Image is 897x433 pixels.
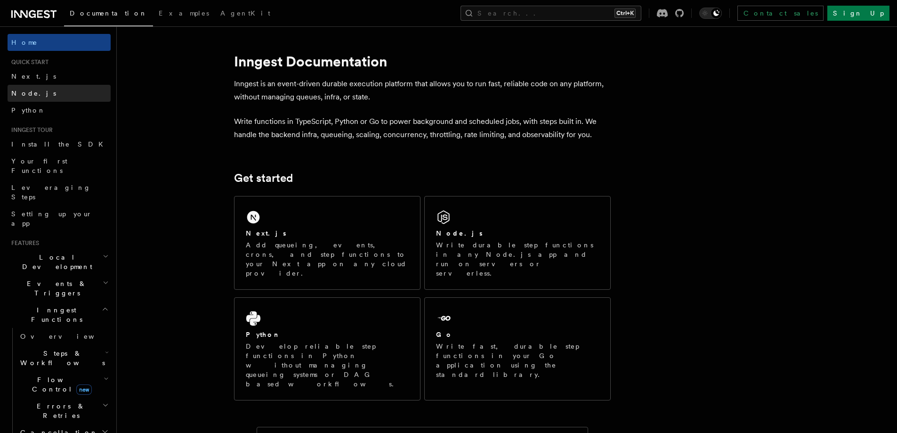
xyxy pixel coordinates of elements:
[11,73,56,80] span: Next.js
[16,328,111,345] a: Overview
[424,297,611,400] a: GoWrite fast, durable step functions in your Go application using the standard library.
[8,239,39,247] span: Features
[16,375,104,394] span: Flow Control
[11,157,67,174] span: Your first Functions
[8,126,53,134] span: Inngest tour
[246,342,409,389] p: Develop reliable step functions in Python without managing queueing systems or DAG based workflows.
[8,58,48,66] span: Quick start
[8,136,111,153] a: Install the SDK
[234,77,611,104] p: Inngest is an event-driven durable execution platform that allows you to run fast, reliable code ...
[8,305,102,324] span: Inngest Functions
[159,9,209,17] span: Examples
[234,297,420,400] a: PythonDevelop reliable step functions in Python without managing queueing systems or DAG based wo...
[737,6,824,21] a: Contact sales
[8,153,111,179] a: Your first Functions
[11,90,56,97] span: Node.js
[8,102,111,119] a: Python
[16,398,111,424] button: Errors & Retries
[8,68,111,85] a: Next.js
[614,8,636,18] kbd: Ctrl+K
[20,333,117,340] span: Overview
[246,240,409,278] p: Add queueing, events, crons, and step functions to your Next app on any cloud provider.
[215,3,276,25] a: AgentKit
[11,184,91,201] span: Leveraging Steps
[234,172,293,185] a: Get started
[64,3,153,26] a: Documentation
[11,38,38,47] span: Home
[16,345,111,371] button: Steps & Workflows
[11,106,46,114] span: Python
[234,196,420,290] a: Next.jsAdd queueing, events, crons, and step functions to your Next app on any cloud provider.
[16,401,102,420] span: Errors & Retries
[436,240,599,278] p: Write durable step functions in any Node.js app and run on servers or serverless.
[220,9,270,17] span: AgentKit
[246,330,281,339] h2: Python
[424,196,611,290] a: Node.jsWrite durable step functions in any Node.js app and run on servers or serverless.
[8,302,111,328] button: Inngest Functions
[11,140,109,148] span: Install the SDK
[8,279,103,298] span: Events & Triggers
[8,253,103,271] span: Local Development
[70,9,147,17] span: Documentation
[461,6,641,21] button: Search...Ctrl+K
[16,371,111,398] button: Flow Controlnew
[11,210,92,227] span: Setting up your app
[8,275,111,302] button: Events & Triggers
[8,179,111,205] a: Leveraging Steps
[76,384,92,395] span: new
[8,34,111,51] a: Home
[827,6,889,21] a: Sign Up
[234,53,611,70] h1: Inngest Documentation
[436,229,483,238] h2: Node.js
[246,229,286,238] h2: Next.js
[8,205,111,232] a: Setting up your app
[8,249,111,275] button: Local Development
[436,342,599,379] p: Write fast, durable step functions in your Go application using the standard library.
[436,330,453,339] h2: Go
[153,3,215,25] a: Examples
[8,85,111,102] a: Node.js
[234,115,611,141] p: Write functions in TypeScript, Python or Go to power background and scheduled jobs, with steps bu...
[699,8,722,19] button: Toggle dark mode
[16,349,105,368] span: Steps & Workflows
